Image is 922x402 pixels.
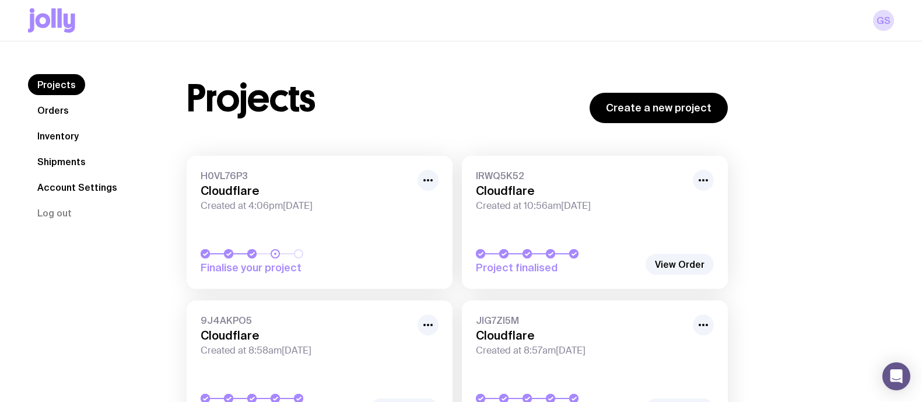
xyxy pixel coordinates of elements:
span: Created at 4:06pm[DATE] [201,200,411,212]
a: Inventory [28,125,88,146]
a: GS [873,10,894,31]
h3: Cloudflare [201,184,411,198]
h3: Cloudflare [476,184,686,198]
a: IRWQ5K52CloudflareCreated at 10:56am[DATE]Project finalised [462,156,728,289]
button: Log out [28,202,81,223]
span: Project finalised [476,261,639,275]
h3: Cloudflare [476,328,686,342]
h3: Cloudflare [201,328,411,342]
a: Projects [28,74,85,95]
span: Created at 8:58am[DATE] [201,345,411,356]
a: View Order [646,254,714,275]
span: Finalise your project [201,261,364,275]
span: H0VL76P3 [201,170,411,181]
div: Open Intercom Messenger [882,362,910,390]
span: IRWQ5K52 [476,170,686,181]
span: 9J4AKPO5 [201,314,411,326]
h1: Projects [187,80,315,117]
a: H0VL76P3CloudflareCreated at 4:06pm[DATE]Finalise your project [187,156,453,289]
span: Created at 8:57am[DATE] [476,345,686,356]
a: Orders [28,100,78,121]
span: Created at 10:56am[DATE] [476,200,686,212]
a: Create a new project [590,93,728,123]
a: Account Settings [28,177,127,198]
span: JIG7ZI5M [476,314,686,326]
a: Shipments [28,151,95,172]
